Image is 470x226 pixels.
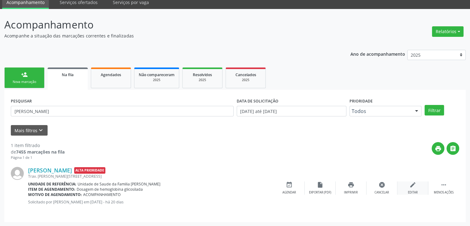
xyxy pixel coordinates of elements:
span: Cancelados [235,72,256,77]
button: Relatórios [432,26,464,37]
strong: 7455 marcações na fila [16,149,65,155]
button: Filtrar [425,105,444,115]
div: Agendar [282,190,296,195]
b: Item de agendamento: [28,187,75,192]
div: 2025 [187,78,218,82]
img: img [11,167,24,180]
span: Não compareceram [139,72,175,77]
span: Na fila [62,72,74,77]
span: Alta Prioridade [74,167,105,174]
input: Nome, CNS [11,106,234,116]
i:  [440,181,447,188]
a: [PERSON_NAME] [28,167,72,174]
span: Resolvidos [193,72,212,77]
p: Solicitado por [PERSON_NAME] em [DATE] - há 20 dias [28,199,274,205]
span: Dosagem de hemoglobina glicosilada [77,187,143,192]
i: edit [409,181,416,188]
div: Editar [408,190,418,195]
i: insert_drive_file [317,181,324,188]
div: Cancelar [375,190,389,195]
i: print [348,181,354,188]
label: PESQUISAR [11,96,32,106]
div: Exportar (PDF) [309,190,331,195]
button:  [447,142,459,155]
p: Ano de acompanhamento [350,50,405,58]
p: Acompanhamento [4,17,327,33]
label: Prioridade [349,96,373,106]
i:  [450,145,456,152]
span: ACOMPANHAMENTO [83,192,121,197]
button: Mais filtroskeyboard_arrow_down [11,125,48,136]
div: Trav. [PERSON_NAME][STREET_ADDRESS] [28,174,274,179]
label: DATA DE SOLICITAÇÃO [237,96,278,106]
p: Acompanhe a situação das marcações correntes e finalizadas [4,33,327,39]
input: Selecione um intervalo [237,106,346,116]
div: Nova marcação [9,80,40,84]
b: Unidade de referência: [28,181,76,187]
i: event_available [286,181,293,188]
div: 1 item filtrado [11,142,65,149]
div: de [11,149,65,155]
div: 2025 [230,78,261,82]
div: 2025 [139,78,175,82]
div: Página 1 de 1 [11,155,65,160]
button: print [432,142,444,155]
i: print [435,145,442,152]
span: Agendados [101,72,121,77]
b: Motivo de agendamento: [28,192,82,197]
i: cancel [379,181,385,188]
span: Todos [352,108,409,114]
span: Unidade de Saude da Familia [PERSON_NAME] [78,181,160,187]
div: Menos ações [434,190,454,195]
div: person_add [21,71,28,78]
i: keyboard_arrow_down [37,127,44,134]
div: Imprimir [344,190,358,195]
